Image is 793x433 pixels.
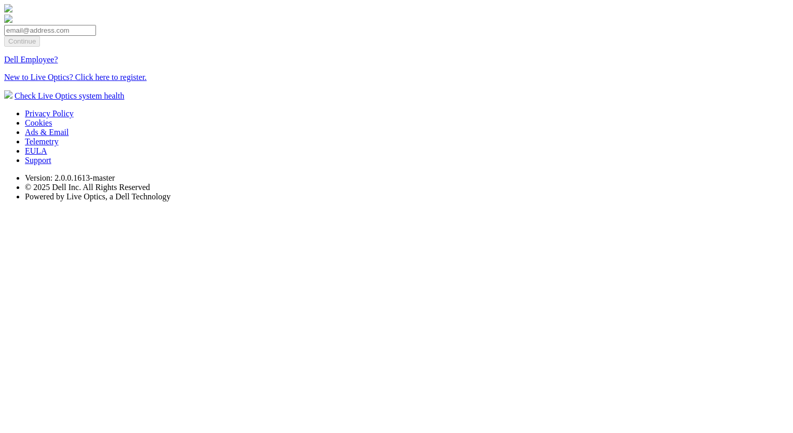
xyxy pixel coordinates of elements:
[25,137,59,146] a: Telemetry
[25,192,789,201] li: Powered by Live Optics, a Dell Technology
[4,15,12,23] img: liveoptics-word.svg
[4,4,12,12] img: liveoptics-logo.svg
[25,183,789,192] li: © 2025 Dell Inc. All Rights Reserved
[4,36,40,47] input: Continue
[25,118,52,127] a: Cookies
[25,128,69,137] a: Ads & Email
[25,173,789,183] li: Version: 2.0.0.1613-master
[25,146,47,155] a: EULA
[25,109,74,118] a: Privacy Policy
[4,25,96,36] input: email@address.com
[25,156,51,165] a: Support
[4,73,147,82] a: New to Live Optics? Click here to register.
[4,90,12,99] img: status-check-icon.svg
[15,91,125,100] a: Check Live Optics system health
[4,55,58,64] a: Dell Employee?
